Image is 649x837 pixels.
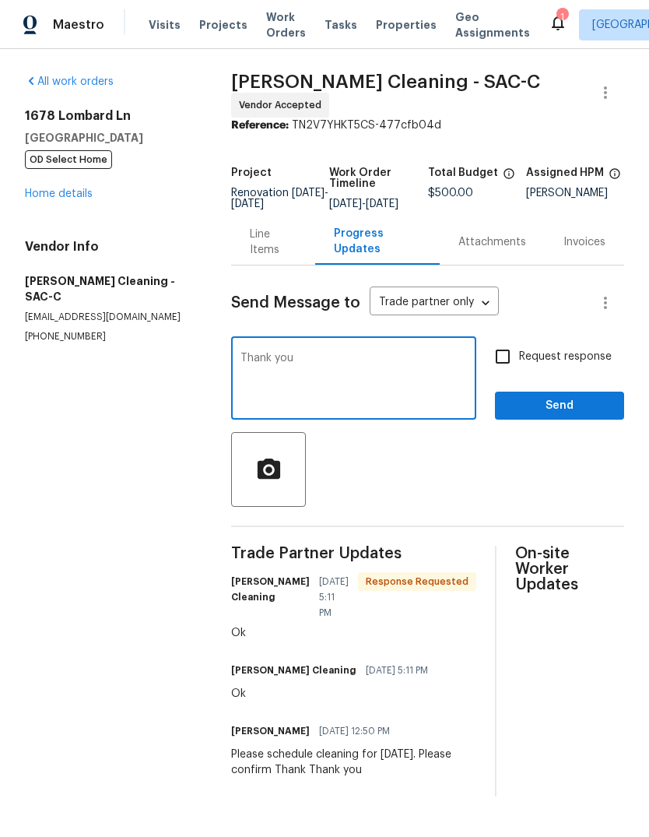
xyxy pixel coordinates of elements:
div: Ok [231,625,476,641]
h5: Work Order Timeline [329,167,427,189]
span: Trade Partner Updates [231,546,476,561]
b: Reference: [231,120,289,131]
h5: Assigned HPM [526,167,604,178]
h6: [PERSON_NAME] Cleaning [231,574,310,605]
span: Tasks [324,19,357,30]
span: [DATE] [292,188,324,199]
button: Send [495,392,624,420]
span: Vendor Accepted [239,97,328,113]
div: [PERSON_NAME] [526,188,624,199]
p: [EMAIL_ADDRESS][DOMAIN_NAME] [25,311,194,324]
span: Send [507,396,612,416]
span: Maestro [53,17,104,33]
h6: [PERSON_NAME] Cleaning [231,663,356,678]
span: Response Requested [360,574,475,589]
span: On-site Worker Updates [515,546,624,593]
span: Geo Assignments [455,9,530,40]
span: [DATE] 12:50 PM [319,723,390,739]
span: Request response [519,349,612,365]
span: Send Message to [231,295,360,311]
span: The hpm assigned to this work order. [609,167,621,188]
span: - [329,199,398,209]
textarea: Thank you [240,353,467,407]
div: 1 [556,9,567,25]
div: Line Items [250,227,296,258]
h6: [PERSON_NAME] [231,723,310,739]
h4: Vendor Info [25,239,194,255]
h2: 1678 Lombard Ln [25,108,194,124]
span: OD Select Home [25,150,112,169]
div: Please schedule cleaning for [DATE]. Please confirm Thank Thank you [231,747,476,778]
div: Invoices [563,234,605,250]
span: The total cost of line items that have been proposed by Opendoor. This sum includes line items th... [503,167,515,188]
p: [PHONE_NUMBER] [25,330,194,343]
h5: [PERSON_NAME] Cleaning - SAC-C [25,273,194,304]
a: All work orders [25,76,114,87]
div: Attachments [458,234,526,250]
div: Trade partner only [370,290,499,316]
a: Home details [25,188,93,199]
span: Properties [376,17,437,33]
span: Work Orders [266,9,306,40]
span: [DATE] 5:11 PM [366,663,428,678]
div: Progress Updates [334,226,421,257]
span: [DATE] [329,199,362,209]
div: TN2V7YHKT5CS-477cfb04d [231,118,624,133]
h5: Total Budget [428,167,498,178]
span: - [231,188,328,209]
span: [DATE] [231,199,264,209]
h5: Project [231,167,272,178]
span: [PERSON_NAME] Cleaning - SAC-C [231,72,540,91]
h5: [GEOGRAPHIC_DATA] [25,130,194,146]
div: Ok [231,686,437,702]
span: Renovation [231,188,328,209]
span: $500.00 [428,188,473,199]
span: Projects [199,17,247,33]
span: [DATE] [366,199,398,209]
span: Visits [149,17,181,33]
span: [DATE] 5:11 PM [319,574,349,621]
